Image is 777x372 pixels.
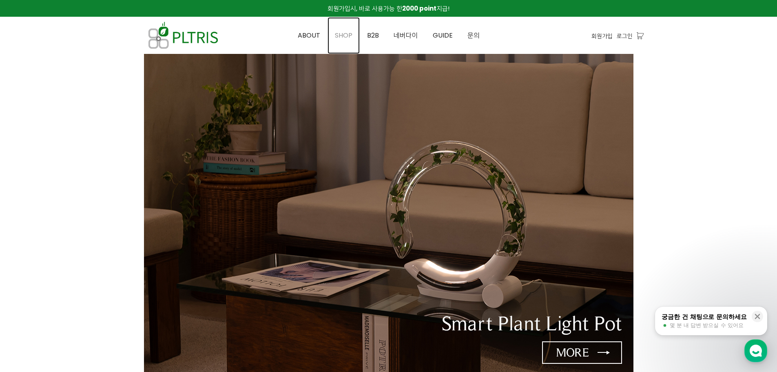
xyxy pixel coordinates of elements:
span: 네버다이 [394,31,418,40]
a: 설정 [105,259,157,279]
span: 홈 [26,271,31,278]
a: GUIDE [425,17,460,54]
span: 문의 [467,31,480,40]
span: 대화 [75,272,84,278]
span: B2B [367,31,379,40]
a: SHOP [328,17,360,54]
a: 대화 [54,259,105,279]
span: 회원가입시, 바로 사용가능 한 지급! [328,4,449,13]
strong: 2000 point [402,4,436,13]
span: 설정 [126,271,136,278]
a: B2B [360,17,386,54]
a: ABOUT [290,17,328,54]
a: 문의 [460,17,487,54]
a: 회원가입 [591,31,613,40]
a: 네버다이 [386,17,425,54]
a: 홈 [2,259,54,279]
span: SHOP [335,31,352,40]
span: ABOUT [298,31,320,40]
a: 로그인 [617,31,633,40]
span: GUIDE [433,31,453,40]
